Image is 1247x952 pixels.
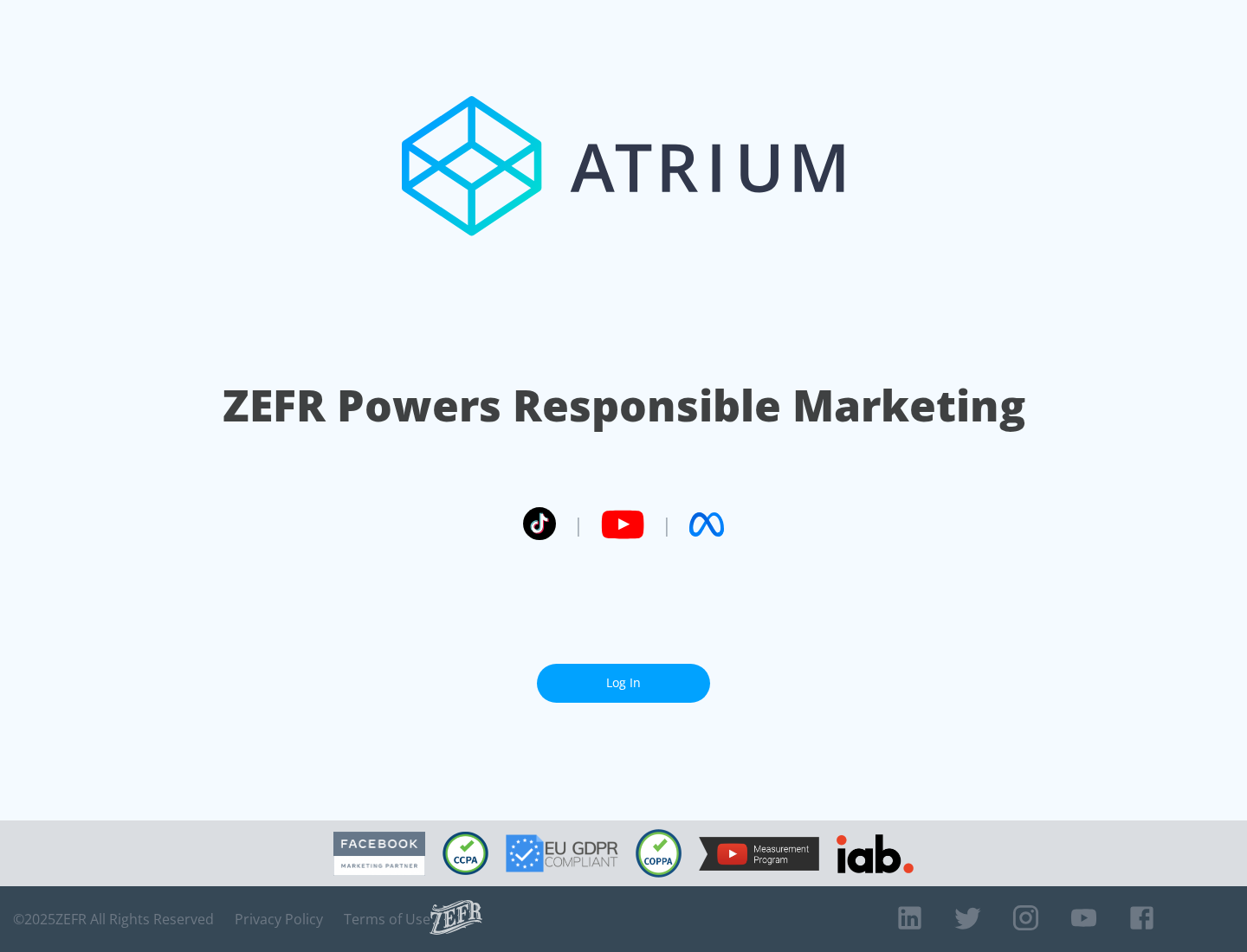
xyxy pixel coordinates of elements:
img: GDPR Compliant [506,834,618,872]
span: | [662,511,672,537]
img: Facebook Marketing Partner [333,832,425,876]
span: © 2025 ZEFR All Rights Reserved [13,910,214,928]
a: Terms of Use [344,910,430,928]
img: YouTube Measurement Program [699,837,819,871]
img: COPPA Compliant [636,829,682,878]
a: Log In [537,664,710,703]
span: | [573,511,584,537]
img: CCPA Compliant [443,832,488,875]
img: IAB [837,834,914,873]
h1: ZEFR Powers Responsible Marketing [223,376,1025,435]
a: Privacy Policy [235,910,323,928]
